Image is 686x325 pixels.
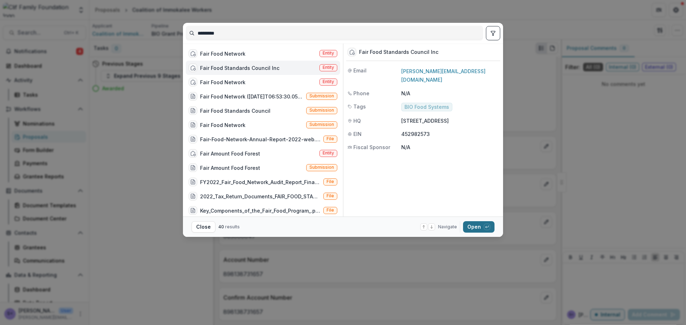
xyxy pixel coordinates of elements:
div: Fair-Food-Network-Annual-Report-2022-web.pdf [200,136,320,143]
span: 40 [218,224,224,229]
span: Fiscal Sponsor [353,143,390,151]
span: File [327,179,334,184]
div: Fair Food Network [200,121,245,129]
div: FY2022_Fair_Food_Network_Audit_Report_Final.pdf [200,178,320,186]
span: Submission [309,122,334,127]
span: File [327,193,334,198]
div: Fair Food Network [200,50,245,57]
span: Entity [323,65,334,70]
div: Fair Amount Food Forest [200,150,260,157]
div: Fair Food Network ([DATE]T06:53:30.057Z) [200,93,303,100]
span: results [225,224,240,229]
p: 452982573 [401,130,499,138]
div: Fair Amount Food Forest [200,164,260,172]
span: Entity [323,51,334,56]
span: EIN [353,130,362,138]
button: Open [463,221,494,233]
p: [STREET_ADDRESS] [401,117,499,125]
a: [PERSON_NAME][EMAIL_ADDRESS][DOMAIN_NAME] [401,68,486,83]
span: Phone [353,90,369,97]
div: Fair Food Standards Council Inc [200,64,279,72]
span: HQ [353,117,361,125]
span: Submission [309,93,334,98]
span: Email [353,67,367,74]
span: Submission [309,165,334,170]
span: Tags [353,103,366,110]
span: BIO Food Systems [404,104,449,110]
span: File [327,208,334,213]
div: Key_Components_of_the_Fair_Food_Program_.pdf [200,207,320,214]
span: Navigate [438,224,457,230]
div: Fair Food Standards Council [200,107,270,115]
span: Entity [323,79,334,84]
span: Entity [323,151,334,156]
span: File [327,136,334,141]
div: Fair Food Network [200,78,245,86]
button: Close [192,221,215,233]
p: N/A [401,90,499,97]
div: Fair Food Standards Council Inc [359,49,438,55]
span: Submission [309,108,334,113]
button: toggle filters [486,26,500,40]
div: 2022_Tax_Return_Documents_FAIR_FOOD_STANDARDS_CO.pdf [200,193,320,200]
p: N/A [401,143,499,151]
